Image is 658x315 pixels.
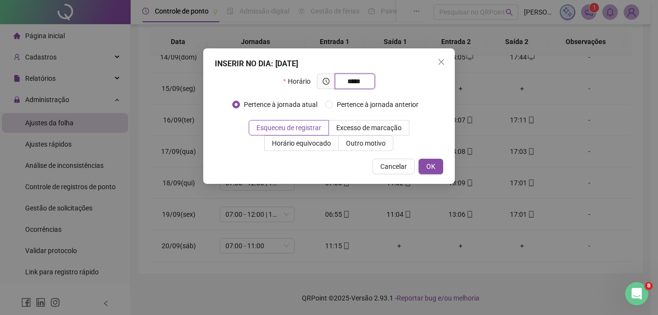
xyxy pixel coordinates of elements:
span: Pertence à jornada atual [240,99,321,110]
button: Close [434,54,449,70]
iframe: Intercom live chat [625,282,648,305]
button: Cancelar [373,159,415,174]
label: Horário [283,74,316,89]
span: Excesso de marcação [336,124,402,132]
span: OK [426,161,435,172]
span: Pertence à jornada anterior [333,99,422,110]
span: clock-circle [323,78,329,85]
span: Horário equivocado [272,139,331,147]
button: OK [419,159,443,174]
span: close [437,58,445,66]
span: Cancelar [380,161,407,172]
span: Esqueceu de registrar [256,124,321,132]
span: 8 [645,282,653,290]
div: INSERIR NO DIA : [DATE] [215,58,443,70]
span: Outro motivo [346,139,386,147]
